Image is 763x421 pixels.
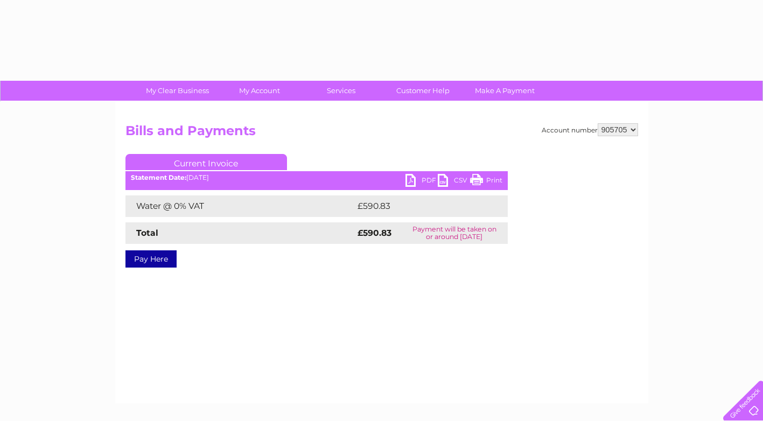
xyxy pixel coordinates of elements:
[215,81,304,101] a: My Account
[297,81,386,101] a: Services
[438,174,470,190] a: CSV
[136,228,158,238] strong: Total
[125,174,508,181] div: [DATE]
[460,81,549,101] a: Make A Payment
[125,154,287,170] a: Current Invoice
[542,123,638,136] div: Account number
[133,81,222,101] a: My Clear Business
[358,228,391,238] strong: £590.83
[131,173,186,181] b: Statement Date:
[379,81,467,101] a: Customer Help
[405,174,438,190] a: PDF
[401,222,507,244] td: Payment will be taken on or around [DATE]
[125,123,638,144] h2: Bills and Payments
[470,174,502,190] a: Print
[355,195,489,217] td: £590.83
[125,195,355,217] td: Water @ 0% VAT
[125,250,177,268] a: Pay Here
